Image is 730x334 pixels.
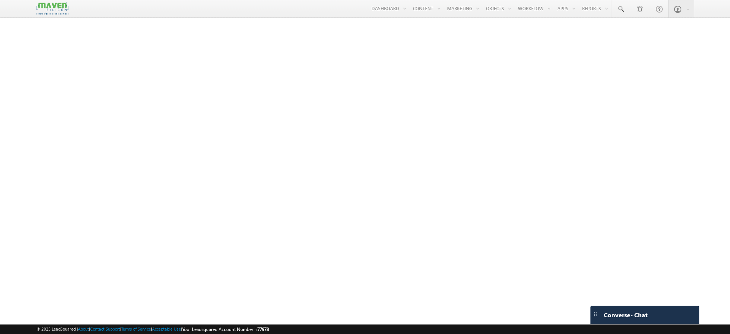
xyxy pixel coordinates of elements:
span: 77978 [257,326,269,332]
img: Custom Logo [36,2,68,15]
span: Your Leadsquared Account Number is [182,326,269,332]
a: About [78,326,89,331]
span: © 2025 LeadSquared | | | | | [36,326,269,333]
a: Acceptable Use [152,326,181,331]
span: Converse - Chat [604,312,647,318]
a: Terms of Service [121,326,151,331]
img: carter-drag [592,311,598,317]
a: Contact Support [90,326,120,331]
